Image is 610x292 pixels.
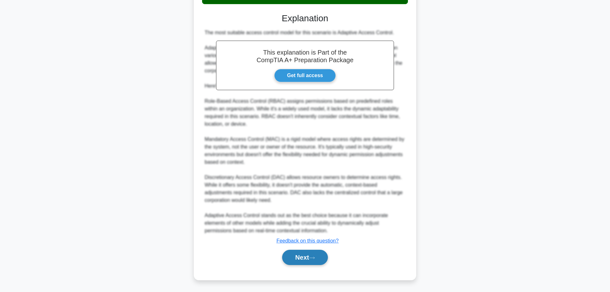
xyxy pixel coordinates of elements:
h3: Explanation [206,13,404,24]
div: The most suitable access control model for this scenario is Adaptive Access Control. Adaptive Acc... [205,29,405,235]
button: Next [282,250,328,265]
a: Get full access [274,69,336,82]
a: Feedback on this question? [276,238,339,243]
